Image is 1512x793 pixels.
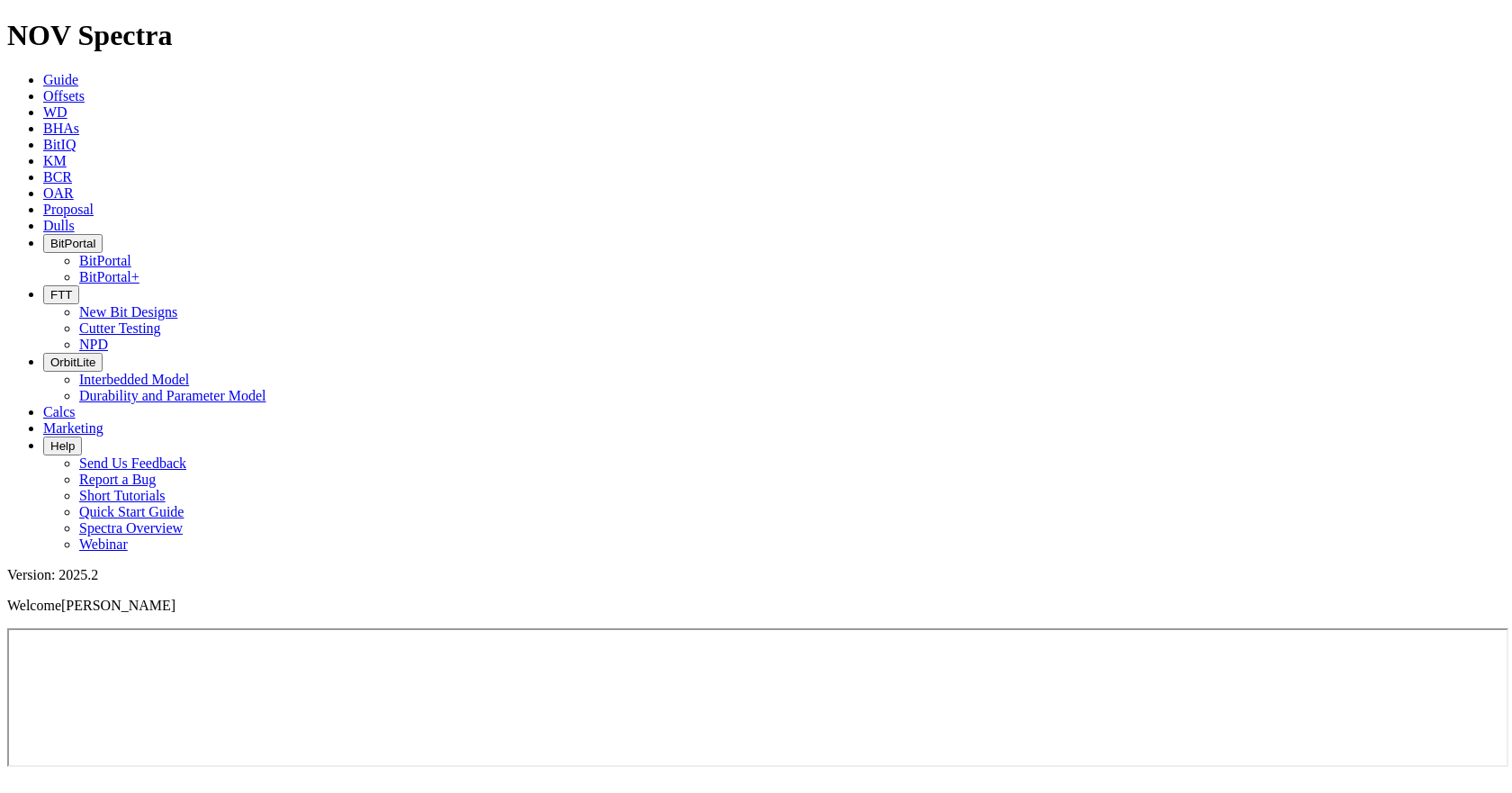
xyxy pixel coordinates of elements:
span: Help [50,439,75,453]
a: Calcs [43,404,76,419]
a: BitIQ [43,137,76,152]
a: BitPortal+ [79,269,139,284]
a: Marketing [43,420,103,436]
p: Welcome [7,598,1505,614]
a: BCR [43,169,72,185]
button: BitPortal [43,234,103,253]
a: Webinar [79,536,128,552]
a: Quick Start Guide [79,504,184,519]
a: WD [43,104,67,120]
button: FTT [43,285,79,304]
a: NPD [79,337,108,352]
span: FTT [50,288,72,302]
a: Durability and Parameter Model [79,388,266,403]
a: Dulls [43,218,75,233]
a: Guide [43,72,78,87]
a: Cutter Testing [79,320,161,336]
a: Offsets [43,88,85,104]
a: BitPortal [79,253,131,268]
a: Spectra Overview [79,520,183,536]
a: KM [43,153,67,168]
h1: NOV Spectra [7,19,1505,52]
a: Proposal [43,202,94,217]
button: Help [43,437,82,455]
span: [PERSON_NAME] [61,598,175,613]
a: Interbedded Model [79,372,189,387]
button: OrbitLite [43,353,103,372]
a: Report a Bug [79,472,156,487]
a: New Bit Designs [79,304,177,320]
a: Send Us Feedback [79,455,186,471]
span: OrbitLite [50,356,95,369]
div: Version: 2025.2 [7,567,1505,583]
a: BHAs [43,121,79,136]
a: OAR [43,185,74,201]
span: BitPortal [50,237,95,250]
a: Short Tutorials [79,488,166,503]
